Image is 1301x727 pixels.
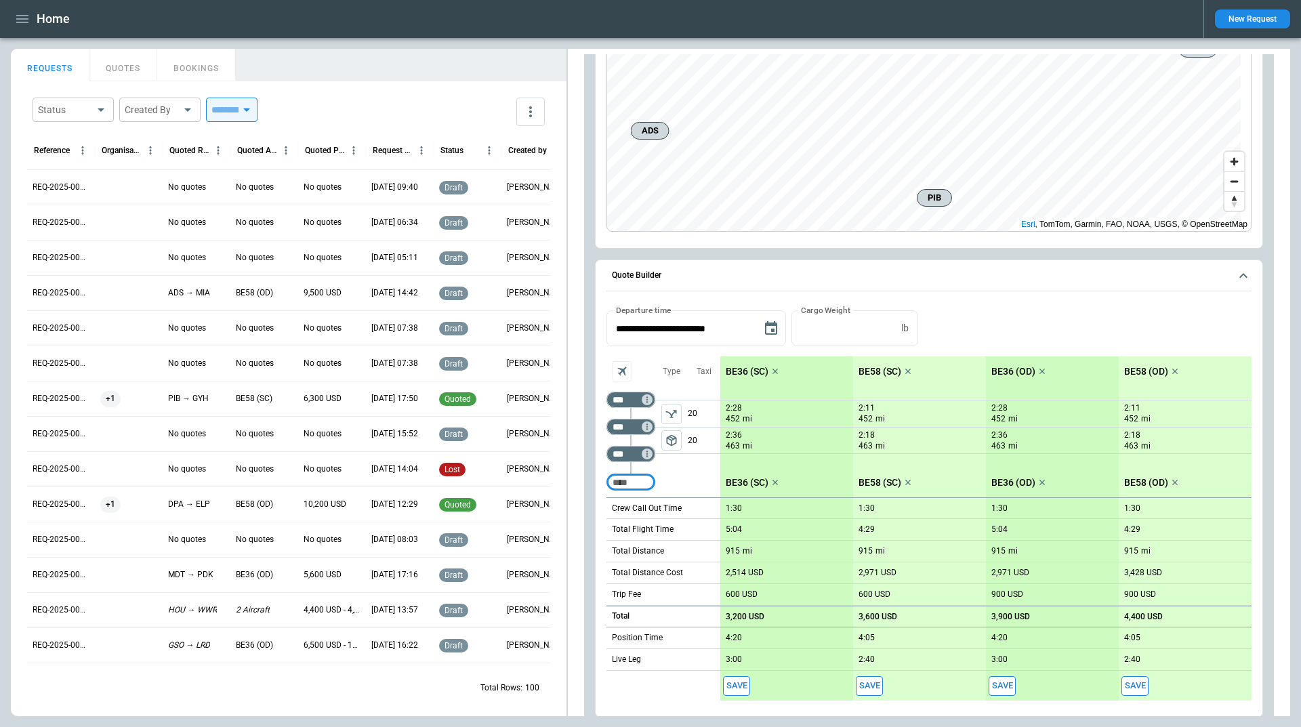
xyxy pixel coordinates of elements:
p: Trip Fee [612,589,641,600]
p: No quotes [168,534,206,545]
p: REQ-2025-000264 [33,182,89,193]
p: 2:36 [726,430,742,440]
p: MDT → PDK [168,569,213,581]
div: Too short [606,446,655,462]
canvas: Map [607,15,1241,232]
p: Type [663,366,680,377]
p: No quotes [168,182,206,193]
p: 08/26/2025 07:38 [371,358,418,369]
p: George O'Bryan [507,252,564,264]
p: BE36 (OD) [991,366,1035,377]
p: Total Distance Cost [612,567,683,579]
p: 4,400 USD - 4,900 USD [304,604,360,616]
p: REQ-2025-000261 [33,287,89,299]
p: George O'Bryan [507,604,564,616]
p: mi [875,440,885,452]
p: Live Leg [612,654,641,665]
p: 1:30 [859,503,875,514]
span: +1 [100,381,121,416]
span: Save this aircraft quote and copy details to clipboard [1121,676,1149,696]
p: 2,971 USD [859,568,896,578]
p: mi [1008,413,1018,425]
button: Quoted Aircraft column menu [277,142,295,159]
p: 5,600 USD [304,569,342,581]
p: 2:40 [1124,655,1140,665]
div: Too short [606,392,655,408]
p: 915 [726,546,740,556]
p: 5:04 [991,524,1008,535]
p: 2:11 [1124,403,1140,413]
button: Zoom in [1224,152,1244,171]
p: 08/27/2025 05:11 [371,252,418,264]
p: REQ-2025-000254 [33,534,89,545]
p: GSO → LRD [168,640,210,651]
button: Quoted Price column menu [345,142,363,159]
span: Type of sector [661,430,682,451]
p: BE36 (SC) [726,477,768,489]
a: Esri [1021,220,1035,229]
p: No quotes [168,323,206,334]
p: BE58 (OD) [236,287,273,299]
p: 2:28 [726,403,742,413]
span: draft [442,289,466,298]
p: 2,971 USD [991,568,1029,578]
p: REQ-2025-000260 [33,323,89,334]
p: REQ-2025-000253 [33,569,89,581]
p: ADS → MIA [168,287,210,299]
p: 3,428 USD [1124,568,1162,578]
button: Save [723,676,750,696]
span: draft [442,359,466,369]
div: Too short [606,419,655,435]
button: Save [856,676,883,696]
p: 900 USD [991,589,1023,600]
p: BE36 (OD) [236,640,273,651]
span: GYH [1184,42,1212,56]
p: BE36 (OD) [991,477,1035,489]
label: Cargo Weight [801,304,850,316]
div: Organisation [102,146,142,155]
p: 600 USD [726,589,758,600]
span: PIB [923,191,946,205]
p: BE36 (OD) [236,569,273,581]
p: No quotes [304,252,342,264]
p: REQ-2025-000256 [33,463,89,475]
span: draft [442,641,466,650]
button: Status column menu [480,142,498,159]
button: Reference column menu [74,142,91,159]
span: Aircraft selection [612,361,632,381]
div: Quoted Aircraft [237,146,277,155]
p: 4:20 [991,633,1008,643]
p: mi [1008,545,1018,557]
button: Reset bearing to north [1224,191,1244,211]
button: New Request [1215,9,1290,28]
p: 08/04/2025 16:22 [371,640,418,651]
p: 08/22/2025 15:52 [371,428,418,440]
p: 08/26/2025 14:42 [371,287,418,299]
p: 08/22/2025 17:50 [371,393,418,404]
p: 2:18 [859,430,875,440]
p: Position Time [612,632,663,644]
p: Ben Gundermann [507,428,564,440]
div: Status [38,103,92,117]
p: 6,500 USD - 11,300 USD [304,640,360,651]
span: draft [442,324,466,333]
span: draft [442,183,466,192]
p: No quotes [236,323,274,334]
button: BOOKINGS [157,49,236,81]
p: No quotes [236,217,274,228]
p: BE58 (SC) [236,393,272,404]
p: 4:29 [859,524,875,535]
p: mi [743,440,752,452]
p: REQ-2025-000262 [33,252,89,264]
p: 4:05 [859,633,875,643]
p: 3,600 USD [859,612,897,622]
div: Too short [606,474,655,491]
button: REQUESTS [11,49,89,81]
span: draft [442,253,466,263]
p: 100 [525,682,539,694]
button: left aligned [661,404,682,424]
p: No quotes [168,428,206,440]
p: 3:00 [726,655,742,665]
h6: Quote Builder [612,271,661,280]
p: 2:40 [859,655,875,665]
